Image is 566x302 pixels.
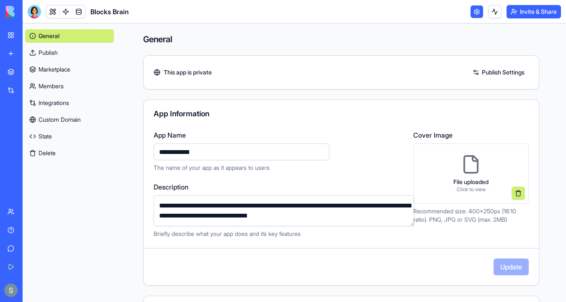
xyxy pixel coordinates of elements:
p: Recommended size: 400x250px (16:10 ratio). PNG, JPG or SVG (max. 2MB) [413,207,529,224]
div: File uploadedClick to view [413,143,529,204]
a: Integrations [25,96,114,110]
a: Publish [25,46,114,59]
span: This app is private [164,68,212,77]
label: Description [154,182,414,192]
h4: General [143,33,539,45]
a: Members [25,79,114,93]
label: Cover Image [413,130,529,140]
p: File uploaded [453,178,489,186]
a: Publish Settings [468,66,529,79]
p: Click to view [453,186,489,193]
p: The name of your app as it appears to users [154,164,403,172]
a: Custom Domain [25,113,114,126]
img: logo [6,6,58,18]
a: General [25,29,114,43]
p: Briefly describe what your app does and its key features [154,230,414,238]
a: Marketplace [25,63,114,76]
img: ACg8ocKnDTHbS00rqwWSHQfXf8ia04QnQtz5EDX_Ef5UNrjqV-k=s96-c [4,284,18,297]
span: Blocks Brain [90,7,129,17]
div: App Information [154,110,529,118]
a: State [25,130,114,143]
button: Delete [25,146,114,160]
button: Invite & Share [507,5,561,18]
label: App Name [154,130,403,140]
